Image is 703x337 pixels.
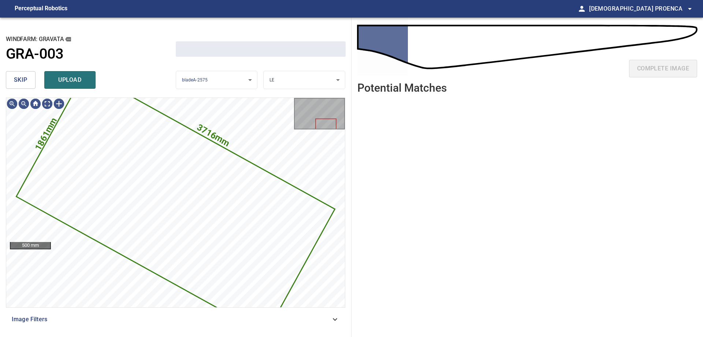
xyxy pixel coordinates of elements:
span: upload [52,75,88,85]
button: upload [44,71,96,89]
span: arrow_drop_down [685,4,694,13]
text: 3716mm [195,122,231,149]
span: LE [269,77,274,83]
button: [DEMOGRAPHIC_DATA] Proenca [586,1,694,16]
img: Toggle selection [53,98,65,110]
span: [DEMOGRAPHIC_DATA] Proenca [589,4,694,14]
button: copy message details [64,35,72,43]
span: skip [14,75,27,85]
div: bladeA-2575 [176,71,257,89]
h1: GRA-003 [6,45,64,63]
span: Image Filters [12,315,331,324]
h2: windfarm: GRAVATA [6,35,176,43]
h2: Potential Matches [357,82,447,94]
span: bladeA-2575 [182,77,208,83]
img: Go home [30,98,41,110]
figcaption: Perceptual Robotics [15,3,67,15]
text: 1861mm [33,116,59,152]
img: Zoom out [18,98,30,110]
img: Zoom in [6,98,18,110]
a: GRA-003 [6,45,176,63]
button: skip [6,71,36,89]
img: Toggle full page [41,98,53,110]
span: person [577,4,586,13]
div: LE [264,71,345,89]
div: Image Filters [6,311,345,328]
